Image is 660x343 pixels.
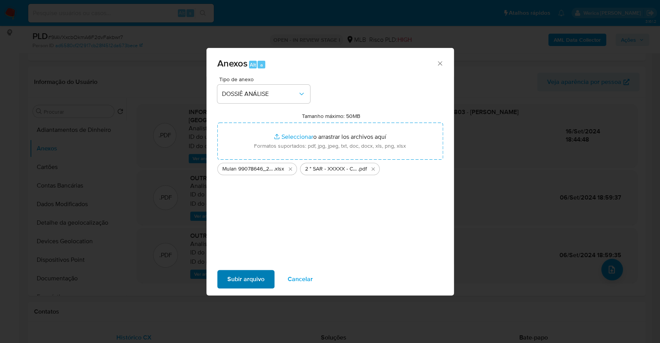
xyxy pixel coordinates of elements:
span: Alt [250,61,256,68]
ul: Archivos seleccionados [217,160,443,175]
span: .xlsx [274,165,284,173]
span: DOSSIÊ ANÁLISE [222,90,298,98]
button: Subir arquivo [217,270,275,288]
span: Mulan 99078646_2025_09_25_16_39_34 [222,165,274,173]
button: Cerrar [436,60,443,67]
span: Cancelar [288,271,313,288]
label: Tamanho máximo: 50MB [302,113,360,119]
span: 2 ° SAR - XXXXX - CPF 32484831803 - [PERSON_NAME][GEOGRAPHIC_DATA] [305,165,358,173]
span: Tipo de anexo [219,77,312,82]
button: Cancelar [278,270,323,288]
span: Subir arquivo [227,271,264,288]
button: DOSSIÊ ANÁLISE [217,85,310,103]
span: Anexos [217,56,247,70]
button: Eliminar Mulan 99078646_2025_09_25_16_39_34.xlsx [286,164,295,174]
span: .pdf [358,165,367,173]
button: Eliminar 2 ° SAR - XXXXX - CPF 32484831803 - FRANCIS LARRY DE SANTANA LISBOA.pdf [368,164,378,174]
span: a [260,61,263,68]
